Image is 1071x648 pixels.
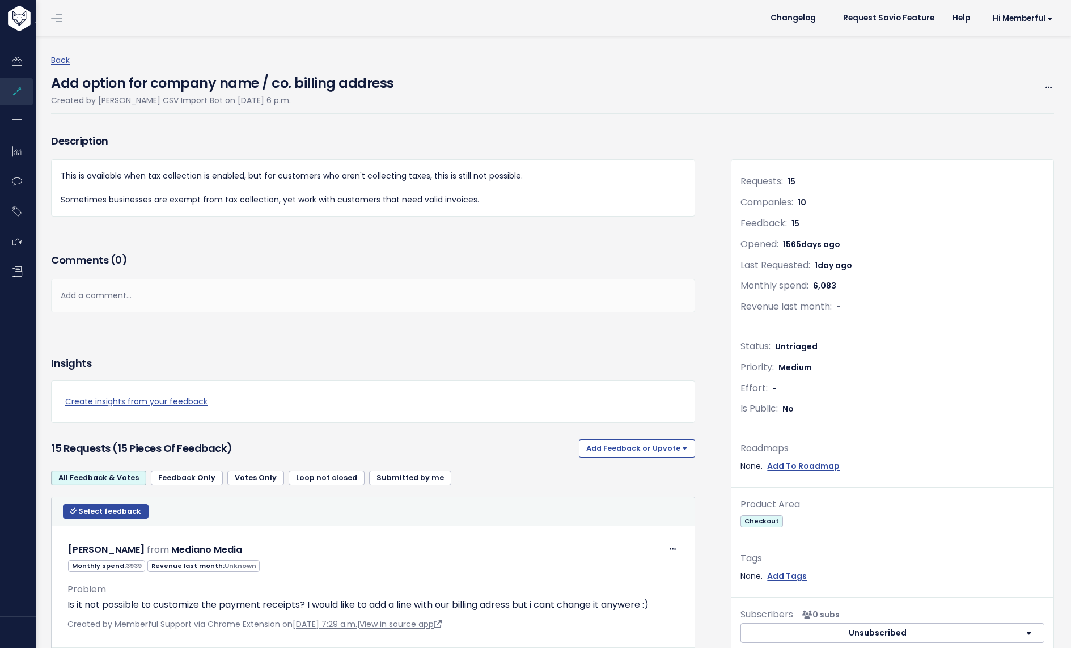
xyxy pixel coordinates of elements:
[51,67,394,94] h4: Add option for company name / co. billing address
[63,504,149,519] button: Select feedback
[5,6,93,31] img: logo-white.9d6f32f41409.svg
[740,402,778,415] span: Is Public:
[67,583,106,596] span: Problem
[61,169,685,183] p: This is available when tax collection is enabled, but for customers who aren't collecting taxes, ...
[51,133,695,149] h3: Description
[740,569,1044,583] div: None.
[115,253,122,267] span: 0
[767,459,840,473] a: Add To Roadmap
[225,561,256,570] span: Unknown
[801,239,840,250] span: days ago
[813,280,836,291] span: 6,083
[740,497,1044,513] div: Product Area
[740,259,810,272] span: Last Requested:
[788,176,795,187] span: 15
[151,471,223,485] a: Feedback Only
[289,471,365,485] a: Loop not closed
[51,279,695,312] div: Add a comment...
[740,623,1014,643] button: Unsubscribed
[815,260,852,271] span: 1
[147,543,169,556] span: from
[61,193,685,207] p: Sometimes businesses are exempt from tax collection, yet work with customers that need valid invo...
[740,217,787,230] span: Feedback:
[979,10,1062,27] a: Hi Memberful
[740,608,793,621] span: Subscribers
[778,362,812,373] span: Medium
[783,239,840,250] span: 1565
[771,14,816,22] span: Changelog
[369,471,451,485] a: Submitted by me
[51,471,146,485] a: All Feedback & Votes
[767,569,807,583] a: Add Tags
[798,197,806,208] span: 10
[227,471,284,485] a: Votes Only
[65,395,681,409] a: Create insights from your feedback
[740,196,793,209] span: Companies:
[740,300,832,313] span: Revenue last month:
[791,218,799,229] span: 15
[51,54,70,66] a: Back
[993,14,1053,23] span: Hi Memberful
[740,515,782,527] span: Checkout
[772,383,777,394] span: -
[798,609,840,620] span: <p><strong>Subscribers</strong><br><br> No subscribers yet<br> </p>
[740,441,1044,457] div: Roadmaps
[740,340,771,353] span: Status:
[68,543,145,556] a: [PERSON_NAME]
[126,561,142,570] span: 3939
[51,355,91,371] h3: Insights
[293,619,357,630] a: [DATE] 7:29 a.m.
[775,341,818,352] span: Untriaged
[579,439,695,458] button: Add Feedback or Upvote
[782,403,794,414] span: No
[78,506,141,516] span: Select feedback
[740,382,768,395] span: Effort:
[51,441,574,456] h3: 15 Requests (15 pieces of Feedback)
[171,543,242,556] a: Mediano Media
[836,301,841,312] span: -
[67,598,679,612] p: Is it not possible to customize the payment receipts? I would like to add a line with our billing...
[818,260,852,271] span: day ago
[943,10,979,27] a: Help
[359,619,442,630] a: View in source app
[740,238,778,251] span: Opened:
[51,95,291,106] span: Created by [PERSON_NAME] CSV Import Bot on [DATE] 6 p.m.
[67,619,442,630] span: Created by Memberful Support via Chrome Extension on |
[740,550,1044,567] div: Tags
[740,361,774,374] span: Priority:
[834,10,943,27] a: Request Savio Feature
[147,560,260,572] span: Revenue last month:
[68,560,145,572] span: Monthly spend:
[740,459,1044,473] div: None.
[51,252,695,268] h3: Comments ( )
[740,279,808,292] span: Monthly spend:
[740,175,783,188] span: Requests:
